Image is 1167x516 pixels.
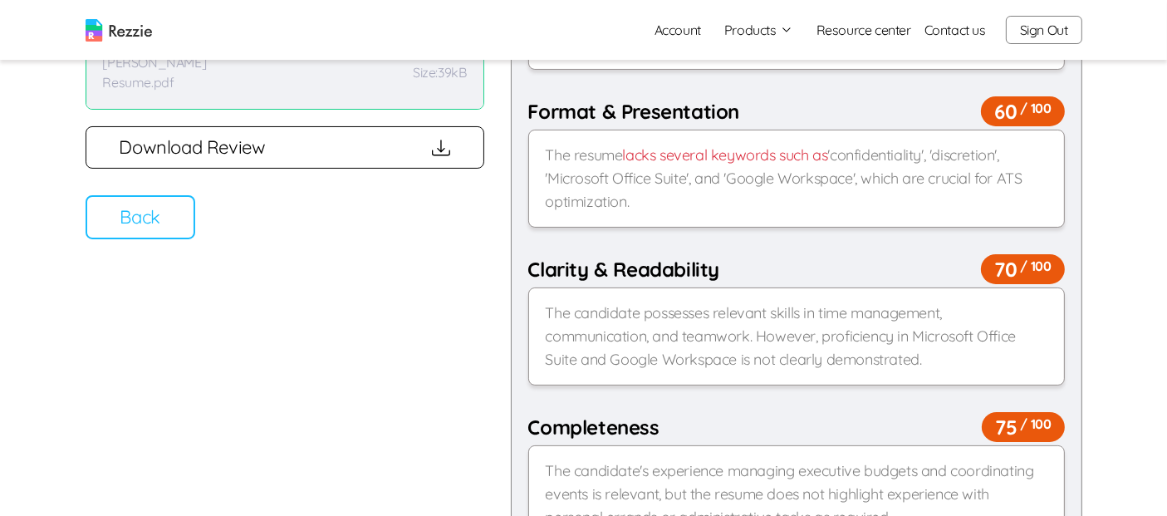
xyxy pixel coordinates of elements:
span: 70 [981,254,1064,284]
span: 75 [982,412,1064,442]
p: Size: 39kB [413,62,466,82]
a: Resource center [816,20,911,40]
span: lacks several keywords such as [623,145,828,165]
div: The candidate possesses relevant skills in time management, communication, and teamwork. However,... [528,287,1065,386]
a: Account [641,13,714,47]
div: The resume 'confidentiality', 'discretion', 'Microsoft Office Suite', and 'Google Workspace', whi... [528,130,1065,228]
span: / 100 [1020,256,1051,276]
button: Products [724,20,793,40]
a: Contact us [924,20,986,40]
span: / 100 [1020,98,1051,118]
span: / 100 [1020,414,1051,434]
button: Sign Out [1006,16,1082,44]
p: [PERSON_NAME] Resume.pdf [103,52,269,92]
div: Completeness [528,412,1065,442]
span: 60 [981,96,1064,126]
div: Clarity & Readability [528,254,1065,284]
button: Download Review [86,126,484,169]
button: Back [86,195,195,239]
img: logo [86,19,152,42]
div: Format & Presentation [528,96,1065,126]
